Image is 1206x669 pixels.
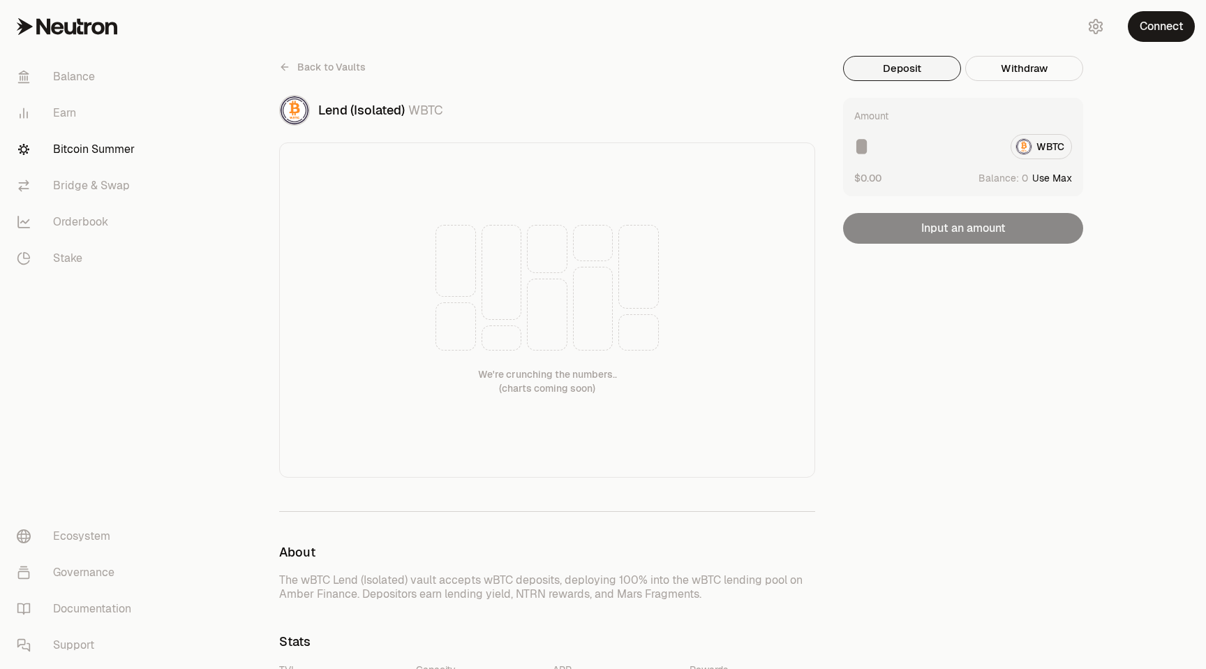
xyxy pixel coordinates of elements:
div: We're crunching the numbers.. (charts coming soon) [478,367,617,395]
a: Earn [6,95,151,131]
span: Lend (Isolated) [318,102,405,118]
button: $0.00 [854,170,881,185]
a: Bridge & Swap [6,168,151,204]
a: Balance [6,59,151,95]
button: Withdraw [965,56,1083,81]
button: Connect [1128,11,1195,42]
span: WBTC [408,102,443,118]
h3: Stats [279,635,815,649]
button: Use Max [1032,171,1072,185]
a: Ecosystem [6,518,151,554]
span: Back to Vaults [297,60,366,74]
a: Back to Vaults [279,56,366,78]
a: Governance [6,554,151,591]
a: Documentation [6,591,151,627]
a: Orderbook [6,204,151,240]
img: WBTC Logo [281,96,308,124]
p: The wBTC Lend (Isolated) vault accepts wBTC deposits, deploying 100% into the wBTC lending pool o... [279,573,815,601]
a: Stake [6,240,151,277]
button: Deposit [843,56,961,81]
h3: About [279,545,815,559]
div: Amount [854,109,888,123]
span: Balance: [978,171,1019,185]
a: Bitcoin Summer [6,131,151,168]
a: Support [6,627,151,663]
